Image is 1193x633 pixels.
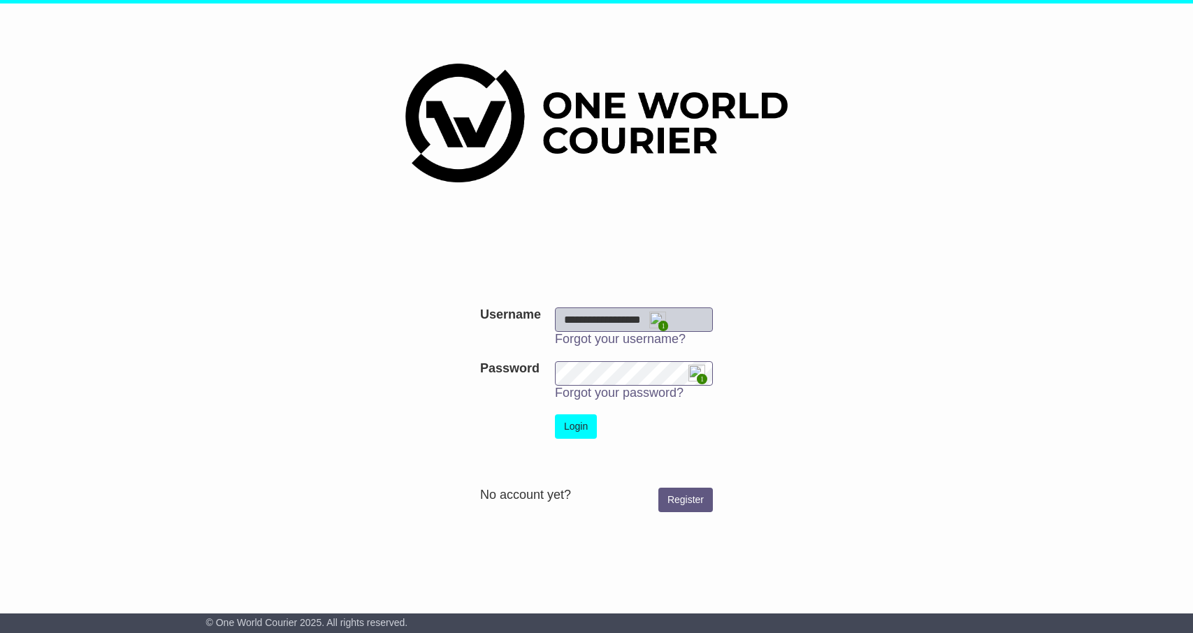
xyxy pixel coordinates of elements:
[555,386,684,400] a: Forgot your password?
[480,307,541,323] label: Username
[480,361,540,377] label: Password
[658,488,713,512] a: Register
[206,617,408,628] span: © One World Courier 2025. All rights reserved.
[697,374,707,384] span: 1
[555,414,597,439] button: Login
[480,488,713,503] div: No account yet?
[688,365,705,381] img: ext_logo.svg
[658,321,669,331] span: 1
[405,64,787,182] img: One World
[555,332,686,346] a: Forgot your username?
[649,312,666,328] img: ext_logo.svg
